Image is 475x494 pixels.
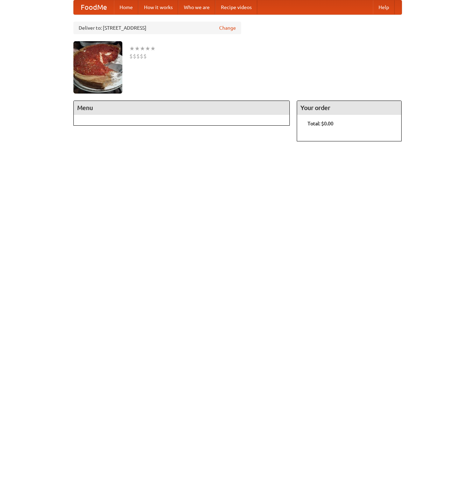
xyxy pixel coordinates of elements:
a: How it works [138,0,178,14]
li: ★ [150,45,156,52]
a: Home [114,0,138,14]
a: Help [373,0,395,14]
li: ★ [129,45,135,52]
li: ★ [135,45,140,52]
li: ★ [140,45,145,52]
a: FoodMe [74,0,114,14]
img: angular.jpg [73,41,122,94]
h4: Your order [297,101,401,115]
li: $ [133,52,136,60]
a: Who we are [178,0,215,14]
a: Change [219,24,236,31]
li: $ [143,52,147,60]
li: ★ [145,45,150,52]
li: $ [136,52,140,60]
a: Recipe videos [215,0,257,14]
li: $ [129,52,133,60]
h4: Menu [74,101,290,115]
li: $ [140,52,143,60]
div: Deliver to: [STREET_ADDRESS] [73,22,241,34]
b: Total: $0.00 [308,121,333,126]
